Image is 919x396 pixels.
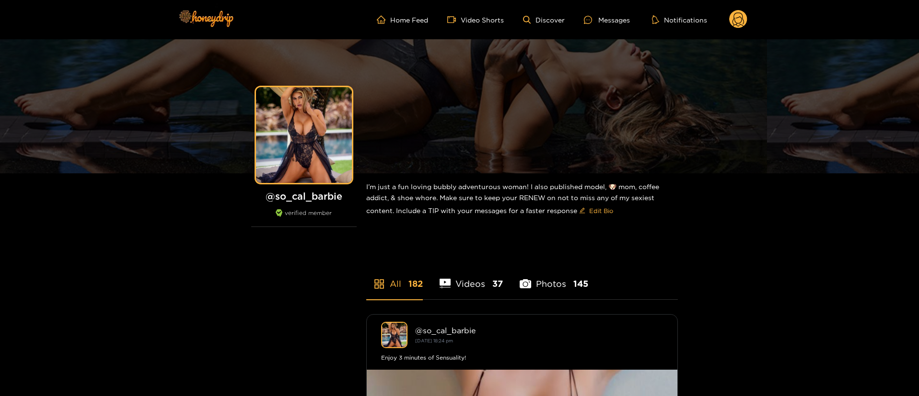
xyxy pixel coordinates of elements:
li: Videos [440,256,503,299]
button: Notifications [649,15,710,24]
span: home [377,15,390,24]
li: All [366,256,423,299]
h1: @ so_cal_barbie [251,190,357,202]
span: Edit Bio [589,206,613,215]
div: @ so_cal_barbie [415,326,663,335]
small: [DATE] 18:24 pm [415,338,453,343]
span: 37 [492,278,503,290]
span: 182 [408,278,423,290]
div: Messages [584,14,630,25]
span: video-camera [447,15,461,24]
div: verified member [251,209,357,227]
span: appstore [373,278,385,290]
div: Enjoy 3 minutes of Sensuality! [381,353,663,362]
img: so_cal_barbie [381,322,407,348]
a: Video Shorts [447,15,504,24]
a: Discover [523,16,565,24]
span: edit [579,207,585,215]
span: 145 [573,278,588,290]
div: I’m just a fun loving bubbly adventurous woman! I also published model, 🐶 mom, coffee addict, & s... [366,173,678,226]
button: editEdit Bio [577,203,615,218]
li: Photos [520,256,588,299]
a: Home Feed [377,15,428,24]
